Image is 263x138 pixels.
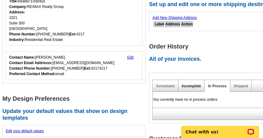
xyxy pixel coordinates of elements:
[9,32,36,36] strong: Phone Number:
[127,55,134,60] a: Edit
[177,119,263,138] iframe: LiveChat chat widget
[156,84,175,88] a: Scheduled
[9,72,55,76] strong: Preferred Contact Method:
[9,55,35,60] strong: Contact Name:
[181,21,193,27] th: Action
[2,96,149,102] h1: My Design Preferences
[6,51,142,80] div: Who should we contact regarding order issues?
[6,129,44,133] a: Edit your default values
[84,66,91,71] strong: Ext:
[9,38,25,42] strong: Industry:
[2,108,149,121] h2: Update your default values that show on design templates
[234,84,248,88] a: Shipped
[69,32,76,36] strong: Ext:
[153,97,218,102] em: You currently have no in process orders.
[152,16,197,20] a: Add New Shipping Address
[9,5,27,9] strong: Company:
[9,10,25,14] strong: Address:
[9,55,115,77] div: [PERSON_NAME] [EMAIL_ADDRESS][DOMAIN_NAME] [PHONE_NUMBER] 42174217 email
[182,84,201,88] a: Incomplete
[9,61,53,65] strong: Contact Email Addresss:
[9,66,51,71] strong: Contact Phone Number:
[154,21,164,27] th: Label
[165,21,180,27] th: Address
[208,84,227,88] a: In Process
